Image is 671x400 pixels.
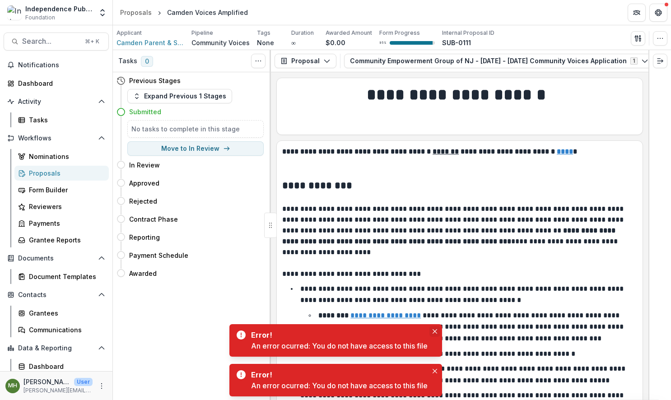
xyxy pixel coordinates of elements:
[251,340,428,351] div: An error ocurred: You do not have access to this file
[14,149,109,164] a: Nominations
[8,383,17,389] div: Melissa Hamilton
[4,131,109,145] button: Open Workflows
[291,29,314,37] p: Duration
[96,381,107,391] button: More
[18,79,102,88] div: Dashboard
[442,29,494,37] p: Internal Proposal ID
[129,178,159,188] h4: Approved
[14,359,109,374] a: Dashboard
[4,341,109,355] button: Open Data & Reporting
[129,107,161,116] h4: Submitted
[167,8,248,17] div: Camden Voices Amplified
[379,29,420,37] p: Form Progress
[23,377,70,386] p: [PERSON_NAME]
[18,98,94,106] span: Activity
[4,76,109,91] a: Dashboard
[429,326,440,337] button: Close
[129,269,157,278] h4: Awarded
[18,344,94,352] span: Data & Reporting
[18,255,94,262] span: Documents
[649,4,667,22] button: Get Help
[4,33,109,51] button: Search...
[74,378,93,386] p: User
[257,38,274,47] p: None
[29,202,102,211] div: Reviewers
[129,251,188,260] h4: Payment Schedule
[18,135,94,142] span: Workflows
[291,38,296,47] p: ∞
[7,5,22,20] img: Independence Public Media Foundation
[275,54,336,68] button: Proposal
[29,115,102,125] div: Tasks
[116,6,155,19] a: Proposals
[29,219,102,228] div: Payments
[191,38,250,47] p: Community Voices
[141,56,153,67] span: 0
[25,14,55,22] span: Foundation
[191,29,213,37] p: Pipeline
[18,61,105,69] span: Notifications
[29,235,102,245] div: Grantee Reports
[118,57,137,65] h3: Tasks
[14,269,109,284] a: Document Templates
[4,288,109,302] button: Open Contacts
[129,160,160,170] h4: In Review
[29,362,102,371] div: Dashboard
[129,76,181,85] h4: Previous Stages
[14,112,109,127] a: Tasks
[4,94,109,109] button: Open Activity
[251,330,424,340] div: Error!
[127,141,264,156] button: Move to In Review
[120,8,152,17] div: Proposals
[326,38,345,47] p: $0.00
[14,182,109,197] a: Form Builder
[29,325,102,335] div: Communications
[131,124,260,134] h5: No tasks to complete in this stage
[129,196,157,206] h4: Rejected
[96,4,109,22] button: Open entity switcher
[29,168,102,178] div: Proposals
[379,40,386,46] p: 95 %
[4,58,109,72] button: Notifications
[116,6,252,19] nav: breadcrumb
[14,322,109,337] a: Communications
[653,54,667,68] button: Expand right
[14,166,109,181] a: Proposals
[251,380,428,391] div: An error ocurred: You do not have access to this file
[83,37,101,47] div: ⌘ + K
[251,369,424,380] div: Error!
[29,185,102,195] div: Form Builder
[4,251,109,265] button: Open Documents
[129,233,160,242] h4: Reporting
[344,54,654,68] button: Community Empowerment Group of NJ - [DATE] - [DATE] Community Voices Application1
[251,54,266,68] button: Toggle View Cancelled Tasks
[29,308,102,318] div: Grantees
[116,29,142,37] p: Applicant
[628,4,646,22] button: Partners
[129,214,178,224] h4: Contract Phase
[326,29,372,37] p: Awarded Amount
[25,4,93,14] div: Independence Public Media Foundation
[14,199,109,214] a: Reviewers
[127,89,232,103] button: Expand Previous 1 Stages
[18,291,94,299] span: Contacts
[22,37,79,46] span: Search...
[429,366,440,377] button: Close
[14,233,109,247] a: Grantee Reports
[29,272,102,281] div: Document Templates
[14,216,109,231] a: Payments
[14,306,109,321] a: Grantees
[23,386,93,395] p: [PERSON_NAME][EMAIL_ADDRESS][DOMAIN_NAME]
[257,29,270,37] p: Tags
[116,38,184,47] a: Camden Parent & Student Union
[29,152,102,161] div: Nominations
[442,38,471,47] p: SUB-0111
